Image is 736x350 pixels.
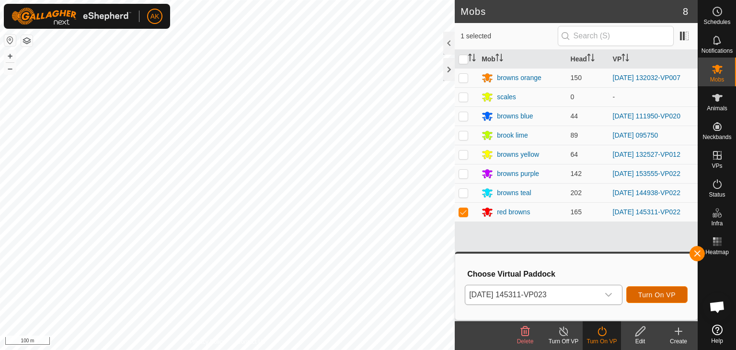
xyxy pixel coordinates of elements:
[567,50,609,69] th: Head
[703,292,732,321] div: Open chat
[571,131,578,139] span: 89
[702,134,731,140] span: Neckbands
[497,188,531,198] div: browns teal
[609,87,698,106] td: -
[150,12,160,22] span: AK
[558,26,674,46] input: Search (S)
[4,63,16,74] button: –
[613,170,680,177] a: [DATE] 153555-VP022
[21,35,33,47] button: Map Layers
[467,269,688,279] h3: Choose Virtual Paddock
[571,170,582,177] span: 142
[497,169,539,179] div: browns purple
[701,48,733,54] span: Notifications
[712,163,722,169] span: VPs
[613,151,680,158] a: [DATE] 132527-VP012
[613,208,680,216] a: [DATE] 145311-VP022
[517,338,534,345] span: Delete
[497,73,541,83] div: browns orange
[4,35,16,46] button: Reset Map
[683,4,688,19] span: 8
[497,92,516,102] div: scales
[609,50,698,69] th: VP
[460,31,557,41] span: 1 selected
[626,286,688,303] button: Turn On VP
[613,189,680,197] a: [DATE] 144938-VP022
[190,338,226,346] a: Privacy Policy
[571,74,582,82] span: 150
[11,8,131,25] img: Gallagher Logo
[698,321,736,348] a: Help
[4,50,16,62] button: +
[495,55,503,63] p-sorticon: Activate to sort
[621,337,659,346] div: Edit
[613,131,658,139] a: [DATE] 095750
[460,6,683,17] h2: Mobs
[571,112,578,120] span: 44
[497,111,533,121] div: browns blue
[544,337,583,346] div: Turn Off VP
[587,55,595,63] p-sorticon: Activate to sort
[571,208,582,216] span: 165
[659,337,698,346] div: Create
[571,93,575,101] span: 0
[497,207,530,217] div: red browns
[465,285,599,304] span: 2025-09-06 145311-VP023
[571,151,578,158] span: 64
[571,189,582,197] span: 202
[237,338,265,346] a: Contact Us
[613,112,680,120] a: [DATE] 111950-VP020
[711,221,723,226] span: Infra
[621,55,629,63] p-sorticon: Activate to sort
[710,77,724,82] span: Mobs
[707,105,727,111] span: Animals
[709,192,725,198] span: Status
[497,150,539,160] div: browns yellow
[478,50,566,69] th: Mob
[703,19,730,25] span: Schedules
[638,291,676,299] span: Turn On VP
[497,130,528,140] div: brook lime
[613,74,680,82] a: [DATE] 132032-VP007
[705,249,729,255] span: Heatmap
[468,55,476,63] p-sorticon: Activate to sort
[583,337,621,346] div: Turn On VP
[599,285,618,304] div: dropdown trigger
[711,338,723,344] span: Help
